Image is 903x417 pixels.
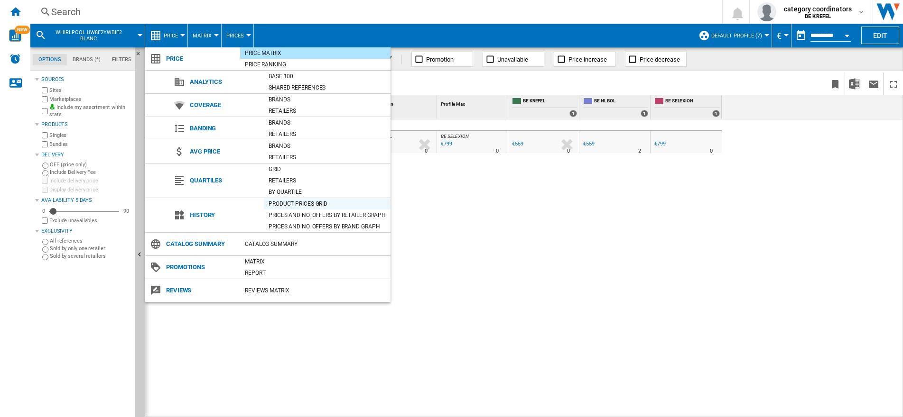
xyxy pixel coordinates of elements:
div: Price Matrix [240,48,391,58]
span: Catalog Summary [161,237,240,251]
div: Retailers [264,106,391,116]
div: Report [240,268,391,278]
div: Retailers [264,129,391,139]
span: Avg price [185,145,264,158]
div: Brands [264,118,391,127]
div: REVIEWS Matrix [240,286,391,295]
span: Price [161,52,240,65]
span: Promotions [161,261,240,274]
div: Catalog Summary [240,239,391,249]
div: Product prices grid [264,199,391,208]
div: Brands [264,141,391,151]
div: Retailers [264,153,391,162]
span: Reviews [161,284,240,297]
div: Prices and No. offers by retailer graph [264,210,391,220]
span: History [185,208,264,222]
span: Coverage [185,99,264,112]
div: Prices and No. offers by brand graph [264,222,391,231]
span: Banding [185,122,264,135]
div: Brands [264,95,391,104]
div: Price Ranking [240,60,391,69]
div: By quartile [264,187,391,197]
div: Shared references [264,83,391,92]
div: Base 100 [264,72,391,81]
span: Analytics [185,75,264,89]
div: Retailers [264,176,391,185]
div: Grid [264,164,391,174]
div: Matrix [240,257,391,266]
span: Quartiles [185,174,264,187]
